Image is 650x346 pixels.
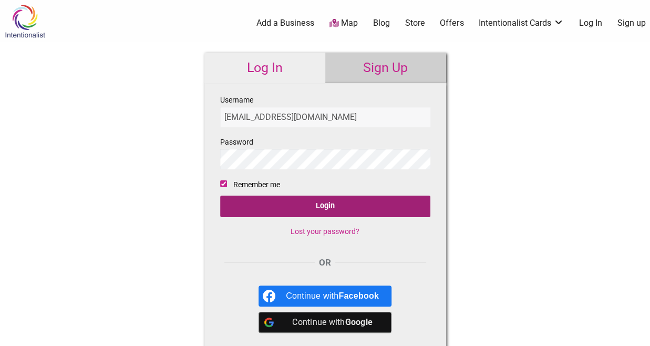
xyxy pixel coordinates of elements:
[220,149,430,169] input: Password
[325,53,446,83] a: Sign Up
[291,227,359,236] a: Lost your password?
[204,53,325,83] a: Log In
[405,17,425,29] a: Store
[259,286,391,307] a: Continue with <b>Facebook</b>
[220,94,430,127] label: Username
[479,17,564,29] a: Intentionalist Cards
[286,312,379,333] div: Continue with
[345,317,373,327] b: Google
[220,107,430,127] input: Username
[440,17,463,29] a: Offers
[233,178,280,191] label: Remember me
[329,17,358,29] a: Map
[286,286,379,307] div: Continue with
[338,291,379,300] b: Facebook
[220,136,430,169] label: Password
[579,17,602,29] a: Log In
[373,17,390,29] a: Blog
[256,17,314,29] a: Add a Business
[220,196,430,217] input: Login
[259,312,391,333] a: Continue with <b>Google</b>
[617,17,646,29] a: Sign up
[220,256,430,270] div: OR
